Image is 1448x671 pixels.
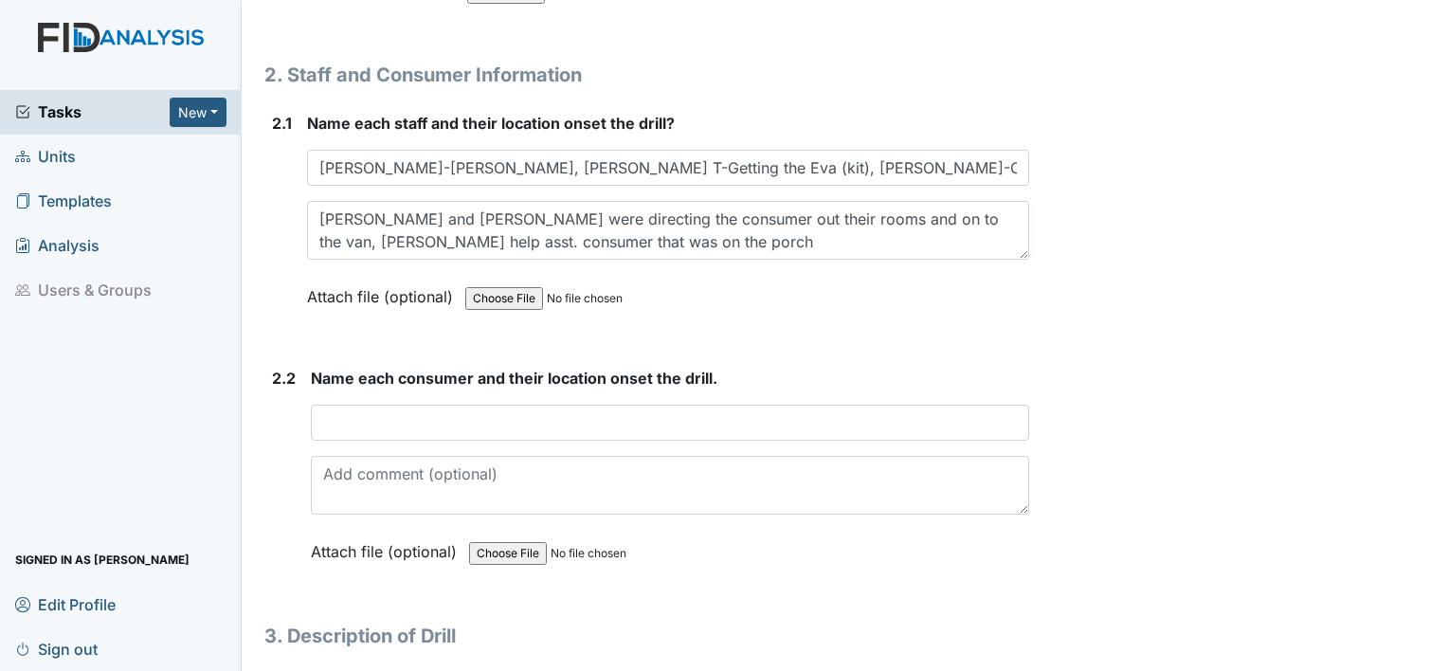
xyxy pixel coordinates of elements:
span: Name each staff and their location onset the drill? [307,114,675,133]
button: New [170,98,226,127]
h1: 3. Description of Drill [264,622,1029,650]
h1: 2. Staff and Consumer Information [264,61,1029,89]
span: Units [15,142,76,172]
label: Attach file (optional) [307,275,461,308]
span: Templates [15,187,112,216]
span: Edit Profile [15,589,116,619]
label: 2.1 [272,112,292,135]
label: 2.2 [272,367,296,390]
a: Tasks [15,100,170,123]
span: Name each consumer and their location onset the drill. [311,369,717,388]
span: Analysis [15,231,100,261]
label: Attach file (optional) [311,530,464,563]
span: Sign out [15,634,98,663]
span: Signed in as [PERSON_NAME] [15,545,190,574]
